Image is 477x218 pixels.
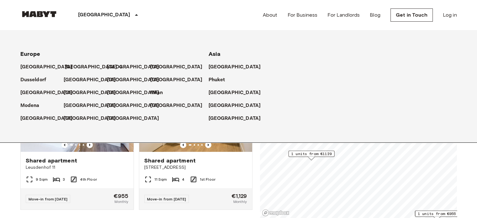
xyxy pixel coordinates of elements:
p: [GEOGRAPHIC_DATA] [65,63,117,71]
a: Phuket [209,76,231,84]
button: Previous image [61,142,68,148]
a: [GEOGRAPHIC_DATA] [20,63,79,71]
a: [GEOGRAPHIC_DATA] [64,102,122,109]
p: [GEOGRAPHIC_DATA] [107,76,159,84]
a: [GEOGRAPHIC_DATA] [209,63,267,71]
div: Map marker [288,151,334,160]
span: €1,129 [231,193,247,199]
a: [GEOGRAPHIC_DATA] [64,89,122,97]
p: [GEOGRAPHIC_DATA] [64,89,116,97]
p: [GEOGRAPHIC_DATA] [20,63,73,71]
p: [GEOGRAPHIC_DATA] [64,115,116,122]
a: [GEOGRAPHIC_DATA] [20,115,79,122]
p: [GEOGRAPHIC_DATA] [20,89,73,97]
p: [GEOGRAPHIC_DATA] [209,115,261,122]
p: [GEOGRAPHIC_DATA] [150,63,203,71]
p: [GEOGRAPHIC_DATA] [107,102,159,109]
span: 4th Floor [80,177,97,182]
a: Log in [443,11,457,19]
a: [GEOGRAPHIC_DATA] [209,89,267,97]
a: [GEOGRAPHIC_DATA] [107,102,166,109]
p: [GEOGRAPHIC_DATA] [209,102,261,109]
p: [GEOGRAPHIC_DATA] [20,115,73,122]
span: Monthly [233,199,247,205]
p: [GEOGRAPHIC_DATA] [64,102,116,109]
button: Previous image [180,142,186,148]
span: 1st Floor [200,177,215,182]
a: [GEOGRAPHIC_DATA] [150,63,209,71]
p: [GEOGRAPHIC_DATA] [209,63,261,71]
span: €955 [114,193,129,199]
a: Get in Touch [390,8,433,22]
span: Asia [209,51,221,57]
a: [GEOGRAPHIC_DATA] [150,76,209,84]
a: [GEOGRAPHIC_DATA] [65,63,124,71]
a: Milan [150,89,169,97]
a: [GEOGRAPHIC_DATA] [107,115,166,122]
a: Marketing picture of unit NL-05-015-02MPrevious imagePrevious imageShared apartmentLeusdenhof 119... [20,76,134,210]
a: [GEOGRAPHIC_DATA] [20,89,79,97]
a: [GEOGRAPHIC_DATA] [64,76,122,84]
span: Shared apartment [26,157,77,164]
span: Shared apartment [144,157,196,164]
span: 9 Sqm [36,177,48,182]
img: Habyt [20,11,58,17]
span: Leusdenhof 11 [26,164,129,171]
p: [GEOGRAPHIC_DATA] [107,63,159,71]
button: Previous image [205,142,211,148]
span: 1 units from €955 [418,211,456,216]
p: Phuket [209,76,225,84]
span: Move-in from [DATE] [147,197,186,201]
a: For Business [287,11,317,19]
a: Blog [370,11,380,19]
a: About [263,11,278,19]
span: 4 [182,177,184,182]
a: [GEOGRAPHIC_DATA] [209,115,267,122]
button: Previous image [87,142,93,148]
span: [STREET_ADDRESS] [144,164,247,171]
p: [GEOGRAPHIC_DATA] [150,102,203,109]
a: [GEOGRAPHIC_DATA] [150,102,209,109]
p: [GEOGRAPHIC_DATA] [107,89,159,97]
p: [GEOGRAPHIC_DATA] [209,89,261,97]
a: [GEOGRAPHIC_DATA] [107,63,166,71]
a: [GEOGRAPHIC_DATA] [209,102,267,109]
p: [GEOGRAPHIC_DATA] [78,11,130,19]
p: [GEOGRAPHIC_DATA] [150,76,203,84]
a: Mapbox logo [262,209,289,216]
p: Dusseldorf [20,76,46,84]
a: [GEOGRAPHIC_DATA] [107,76,166,84]
span: 1 units from €1129 [291,151,331,157]
span: 11 Sqm [154,177,167,182]
a: For Landlords [327,11,360,19]
span: Europe [20,51,40,57]
span: Move-in from [DATE] [29,197,68,201]
p: [GEOGRAPHIC_DATA] [107,115,159,122]
a: Dusseldorf [20,76,53,84]
a: [GEOGRAPHIC_DATA] [107,89,166,97]
a: Modena [20,102,46,109]
span: Monthly [114,199,128,205]
p: Milan [150,89,163,97]
p: [GEOGRAPHIC_DATA] [64,76,116,84]
a: Marketing picture of unit NL-05-68-009-02QPrevious imagePrevious imageShared apartment[STREET_ADD... [139,76,252,210]
a: [GEOGRAPHIC_DATA] [64,115,122,122]
p: Modena [20,102,40,109]
span: 3 [63,177,65,182]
